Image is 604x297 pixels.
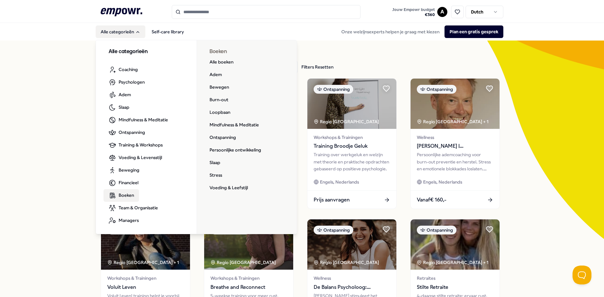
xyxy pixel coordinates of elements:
a: Mindfulness & Meditatie [204,119,264,131]
a: Burn-out [204,94,233,106]
a: Self-care library [147,25,189,38]
div: Ontspanning [314,85,353,94]
span: Wellness [417,134,493,141]
span: Financieel [119,179,138,186]
div: Filters Resetten [301,63,333,70]
div: Persoonlijke ademcoaching voor burn-out preventie en herstel. Stress en emotionele blokkades losl... [417,151,493,172]
a: Managers [103,214,144,227]
h3: Boeken [210,48,285,56]
a: Financieel [103,177,143,189]
button: Jouw Empowr budget€360 [391,6,436,19]
button: Plan een gratis gesprek [445,25,503,38]
input: Search for products, categories or subcategories [172,5,361,19]
span: Workshops & Trainingen [210,275,287,282]
a: Stress [204,169,227,182]
div: Alle categorieën [96,40,297,234]
span: Engels, Nederlands [320,179,359,185]
span: Wellness [314,275,390,282]
span: Voeding & Levensstijl [119,154,162,161]
span: Boeken [119,192,134,199]
a: Loopbaan [204,106,235,119]
a: Alle boeken [204,56,238,69]
a: Slaap [103,101,134,114]
img: package image [411,219,500,270]
img: package image [411,79,500,129]
a: Coaching [103,63,143,76]
a: Adem [204,69,227,81]
div: Training over werkgeluk en welzijn met theorie en praktische opdrachten gebaseerd op positieve ps... [314,151,390,172]
span: Workshops & Trainingen [314,134,390,141]
img: package image [307,219,396,270]
span: Coaching [119,66,138,73]
div: Ontspanning [417,226,456,234]
a: Bewegen [204,81,234,94]
img: package image [101,219,190,270]
a: Ontspanning [204,131,241,144]
span: Managers [119,217,139,224]
span: Retraites [417,275,493,282]
span: Adem [119,91,131,98]
span: Breathe and Reconnect [210,283,287,291]
span: Jouw Empowr budget [392,7,435,12]
a: package imageOntspanningRegio [GEOGRAPHIC_DATA] + 1Wellness[PERSON_NAME] | [DOMAIN_NAME][GEOGRAPH... [410,78,500,209]
span: Prijs aanvragen [314,196,350,204]
div: Regio [GEOGRAPHIC_DATA] [314,259,380,266]
nav: Main [96,25,189,38]
span: Ontspanning [119,129,145,136]
a: Ontspanning [103,126,150,139]
button: A [437,7,447,17]
a: Slaap [204,157,225,169]
span: [PERSON_NAME] | [DOMAIN_NAME][GEOGRAPHIC_DATA] [417,142,493,150]
a: Voeding & Levensstijl [103,151,167,164]
span: Team & Organisatie [119,204,158,211]
a: Jouw Empowr budget€360 [390,5,437,19]
div: Regio [GEOGRAPHIC_DATA] + 1 [417,118,489,125]
a: Boeken [103,189,139,202]
span: Training & Workshops [119,141,163,148]
a: Adem [103,89,136,101]
button: Alle categorieën [96,25,145,38]
span: Voluit Leven [107,283,184,291]
a: Team & Organisatie [103,202,163,214]
span: Beweging [119,167,139,173]
div: Regio [GEOGRAPHIC_DATA] [314,118,380,125]
span: Engels, Nederlands [423,179,462,185]
span: € 360 [392,12,435,17]
div: Regio [GEOGRAPHIC_DATA] [210,259,277,266]
img: package image [204,219,293,270]
img: package image [307,79,396,129]
a: Voeding & Leefstijl [204,182,253,194]
div: Ontspanning [417,85,456,94]
a: package imageOntspanningRegio [GEOGRAPHIC_DATA] Workshops & TrainingenTraining Broodje GelukTrain... [307,78,397,209]
div: Ontspanning [314,226,353,234]
a: Mindfulness & Meditatie [103,114,173,126]
span: Mindfulness & Meditatie [119,116,168,123]
span: De Balans Psycholoog: [PERSON_NAME] [314,283,390,291]
a: Beweging [103,164,144,177]
span: Psychologen [119,79,145,85]
span: Stilte Retraite [417,283,493,291]
span: Training Broodje Geluk [314,142,390,150]
iframe: Help Scout Beacon - Open [573,266,591,284]
div: Regio [GEOGRAPHIC_DATA] + 1 [417,259,489,266]
a: Psychologen [103,76,150,89]
h3: Alle categorieën [109,48,184,56]
span: Vanaf € 160,- [417,196,446,204]
span: Slaap [119,104,129,111]
div: Regio [GEOGRAPHIC_DATA] + 1 [107,259,179,266]
a: Persoonlijke ontwikkeling [204,144,266,157]
span: Workshops & Trainingen [107,275,184,282]
a: Training & Workshops [103,139,168,151]
div: Onze welzijnsexperts helpen je graag met kiezen [336,25,503,38]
